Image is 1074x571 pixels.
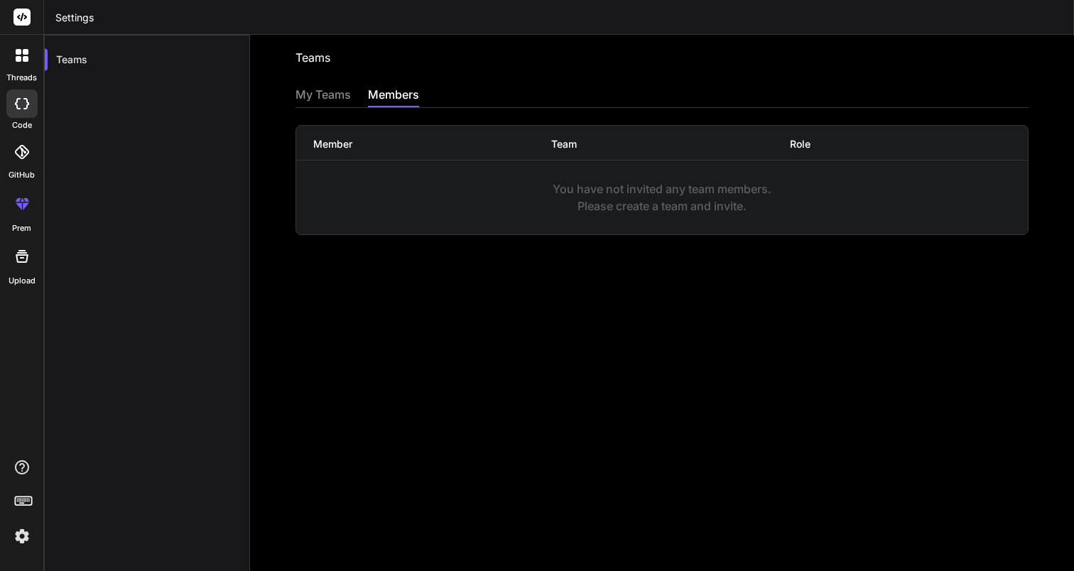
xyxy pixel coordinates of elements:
div: My Teams [295,86,351,106]
label: code [12,119,32,131]
label: prem [12,222,31,234]
img: settings [10,524,34,548]
label: Upload [9,275,36,287]
div: Role [790,137,1028,151]
div: Member [313,137,551,151]
label: GitHub [9,169,35,181]
div: Teams [45,44,249,75]
div: Team [551,137,789,151]
div: You have not invited any team members. Please create a team and invite. [296,180,1028,214]
div: members [368,86,419,106]
label: threads [6,72,37,84]
h2: Teams [295,49,330,80]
